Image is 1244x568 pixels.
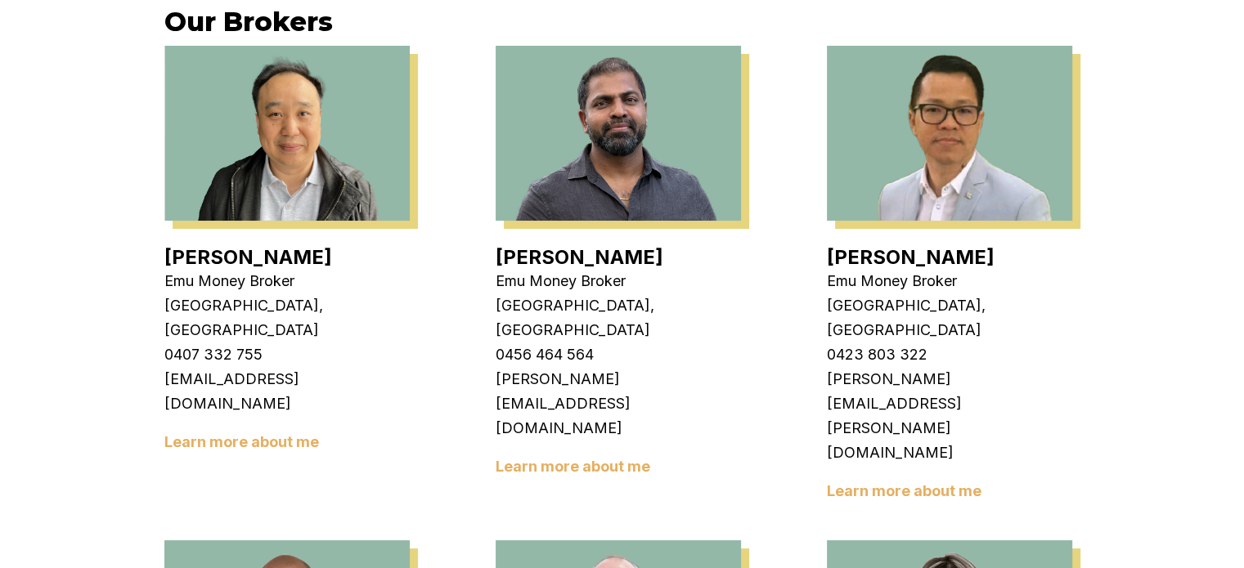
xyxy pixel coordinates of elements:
p: Emu Money Broker [164,269,410,293]
p: [GEOGRAPHIC_DATA], [GEOGRAPHIC_DATA] [496,293,741,342]
p: [PERSON_NAME][EMAIL_ADDRESS][DOMAIN_NAME] [496,367,741,441]
h3: Our Brokers [164,6,1080,38]
a: Learn more about me [496,458,650,475]
a: Learn more about me [827,482,981,499]
p: 0456 464 564 [496,342,741,367]
p: [EMAIL_ADDRESS][DOMAIN_NAME] [164,367,410,416]
a: Learn more about me [164,433,319,450]
p: [GEOGRAPHIC_DATA], [GEOGRAPHIC_DATA] [164,293,410,342]
a: [PERSON_NAME] [496,245,663,269]
p: [PERSON_NAME][EMAIL_ADDRESS][PERSON_NAME][DOMAIN_NAME] [827,367,1072,465]
p: Emu Money Broker [496,269,741,293]
p: Emu Money Broker [827,269,1072,293]
a: [PERSON_NAME] [164,245,332,269]
img: Krish Babu [496,46,741,221]
a: [PERSON_NAME] [827,245,995,269]
p: [GEOGRAPHIC_DATA], [GEOGRAPHIC_DATA] [827,293,1072,342]
p: 0407 332 755 [164,342,410,367]
img: Steven Nguyen [827,46,1072,221]
img: Eujin Ooi [164,46,410,221]
p: 0423 803 322 [827,342,1072,367]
